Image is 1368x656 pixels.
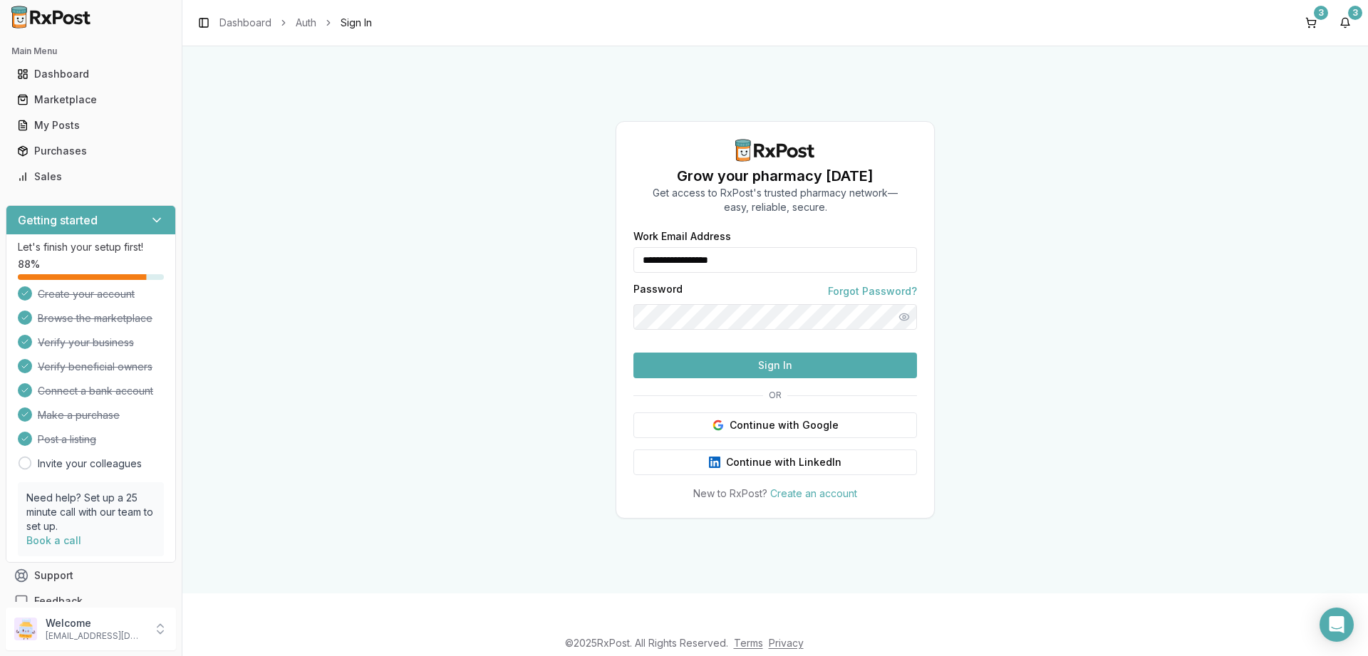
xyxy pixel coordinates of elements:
[763,390,787,401] span: OR
[219,16,372,30] nav: breadcrumb
[6,6,97,28] img: RxPost Logo
[26,534,81,546] a: Book a call
[11,113,170,138] a: My Posts
[633,231,917,241] label: Work Email Address
[11,46,170,57] h2: Main Menu
[633,412,917,438] button: Continue with Google
[17,144,165,158] div: Purchases
[633,449,917,475] button: Continue with LinkedIn
[38,408,120,422] span: Make a purchase
[6,114,176,137] button: My Posts
[770,487,857,499] a: Create an account
[1320,608,1354,642] div: Open Intercom Messenger
[38,311,152,326] span: Browse the marketplace
[17,67,165,81] div: Dashboard
[709,457,720,468] img: LinkedIn
[341,16,372,30] span: Sign In
[6,88,176,111] button: Marketplace
[17,170,165,184] div: Sales
[11,164,170,189] a: Sales
[18,240,164,254] p: Let's finish your setup first!
[1348,6,1362,20] div: 3
[46,616,145,630] p: Welcome
[38,384,153,398] span: Connect a bank account
[734,637,763,649] a: Terms
[38,457,142,471] a: Invite your colleagues
[6,165,176,188] button: Sales
[633,353,917,378] button: Sign In
[891,304,917,330] button: Show password
[18,212,98,229] h3: Getting started
[730,139,821,162] img: RxPost Logo
[26,491,155,533] p: Need help? Set up a 25 minute call with our team to set up.
[769,637,804,649] a: Privacy
[6,63,176,85] button: Dashboard
[17,118,165,132] div: My Posts
[1334,11,1357,34] button: 3
[11,61,170,87] a: Dashboard
[11,87,170,113] a: Marketplace
[38,287,135,301] span: Create your account
[1314,6,1328,20] div: 3
[11,138,170,164] a: Purchases
[46,630,145,642] p: [EMAIL_ADDRESS][DOMAIN_NAME]
[296,16,316,30] a: Auth
[693,487,767,499] span: New to RxPost?
[18,257,40,271] span: 88 %
[38,432,96,447] span: Post a listing
[34,594,83,608] span: Feedback
[712,420,724,431] img: Google
[828,284,917,298] a: Forgot Password?
[14,618,37,640] img: User avatar
[653,166,898,186] h1: Grow your pharmacy [DATE]
[219,16,271,30] a: Dashboard
[653,186,898,214] p: Get access to RxPost's trusted pharmacy network— easy, reliable, secure.
[38,335,134,350] span: Verify your business
[17,93,165,107] div: Marketplace
[6,140,176,162] button: Purchases
[633,284,683,298] label: Password
[38,360,152,374] span: Verify beneficial owners
[1300,11,1322,34] button: 3
[6,588,176,614] button: Feedback
[6,563,176,588] button: Support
